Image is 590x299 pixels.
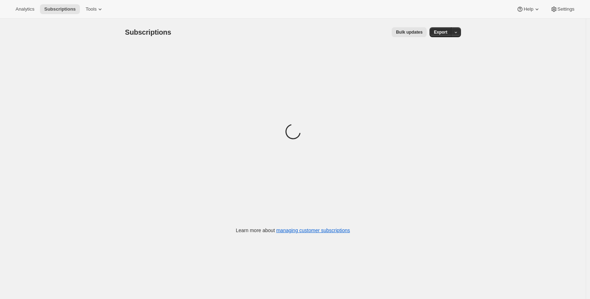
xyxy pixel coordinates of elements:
[512,4,544,14] button: Help
[236,227,350,234] p: Learn more about
[396,29,422,35] span: Bulk updates
[81,4,108,14] button: Tools
[392,27,427,37] button: Bulk updates
[44,6,76,12] span: Subscriptions
[16,6,34,12] span: Analytics
[11,4,39,14] button: Analytics
[434,29,447,35] span: Export
[40,4,80,14] button: Subscriptions
[430,27,451,37] button: Export
[524,6,533,12] span: Help
[546,4,579,14] button: Settings
[125,28,171,36] span: Subscriptions
[86,6,97,12] span: Tools
[276,228,350,233] a: managing customer subscriptions
[557,6,574,12] span: Settings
